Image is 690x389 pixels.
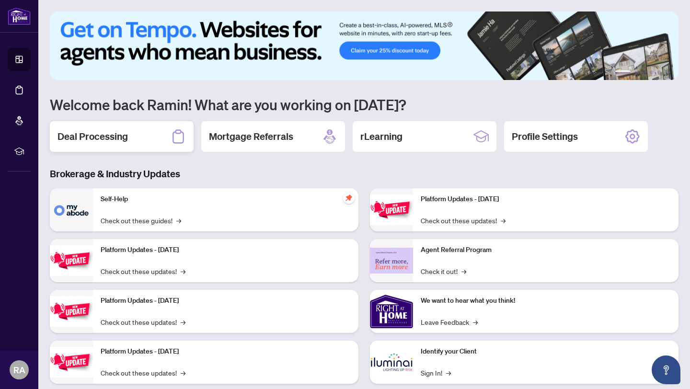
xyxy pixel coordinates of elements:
img: logo [8,7,31,25]
p: Platform Updates - [DATE] [101,245,351,255]
p: Platform Updates - [DATE] [101,296,351,306]
img: Self-Help [50,188,93,231]
span: → [181,367,185,378]
a: Check out these updates!→ [101,367,185,378]
a: Check out these updates!→ [101,317,185,327]
p: Self-Help [101,194,351,205]
h2: Deal Processing [57,130,128,143]
span: RA [13,363,25,377]
img: Platform Updates - July 8, 2025 [50,347,93,377]
img: Agent Referral Program [370,248,413,274]
img: We want to hear what you think! [370,290,413,333]
h2: Mortgage Referrals [209,130,293,143]
a: Check out these updates!→ [101,266,185,276]
img: Slide 0 [50,11,678,80]
h2: rLearning [360,130,402,143]
p: Agent Referral Program [421,245,671,255]
a: Check out these updates!→ [421,215,506,226]
button: 5 [657,70,661,74]
img: Platform Updates - September 16, 2025 [50,245,93,275]
button: Open asap [652,355,680,384]
span: → [473,317,478,327]
h3: Brokerage & Industry Updates [50,167,678,181]
span: → [446,367,451,378]
button: 3 [642,70,646,74]
p: We want to hear what you think! [421,296,671,306]
p: Platform Updates - [DATE] [101,346,351,357]
p: Identify your Client [421,346,671,357]
button: 4 [650,70,654,74]
button: 2 [634,70,638,74]
span: → [181,266,185,276]
h2: Profile Settings [512,130,578,143]
span: pushpin [343,192,355,204]
h1: Welcome back Ramin! What are you working on [DATE]? [50,95,678,114]
img: Identify your Client [370,341,413,384]
a: Check out these guides!→ [101,215,181,226]
a: Leave Feedback→ [421,317,478,327]
span: → [181,317,185,327]
span: → [461,266,466,276]
button: 1 [615,70,631,74]
img: Platform Updates - July 21, 2025 [50,296,93,326]
a: Check it out!→ [421,266,466,276]
p: Platform Updates - [DATE] [421,194,671,205]
img: Platform Updates - June 23, 2025 [370,194,413,225]
button: 6 [665,70,669,74]
a: Sign In!→ [421,367,451,378]
span: → [501,215,506,226]
span: → [176,215,181,226]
